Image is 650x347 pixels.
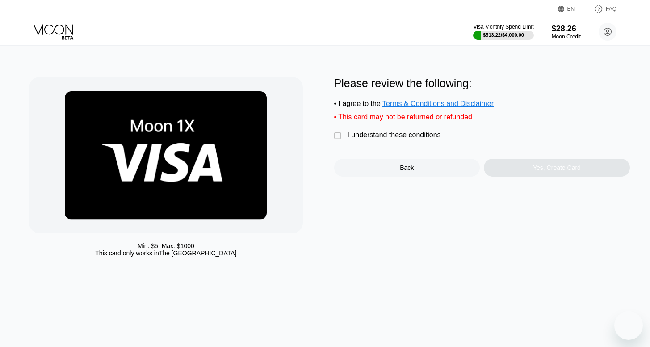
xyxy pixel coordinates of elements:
div: Visa Monthly Spend Limit$513.22/$4,000.00 [473,24,533,40]
div: Visa Monthly Spend Limit [473,24,533,30]
div: $28.26Moon Credit [552,24,581,40]
div: EN [567,6,575,12]
div: • I agree to the [334,100,630,108]
div:  [334,131,343,140]
div: $28.26 [552,24,581,34]
div: EN [558,4,585,13]
div: This card only works in The [GEOGRAPHIC_DATA] [95,250,236,257]
div: Back [400,164,414,171]
div: FAQ [585,4,616,13]
div: Moon Credit [552,34,581,40]
div: Please review the following: [334,77,630,90]
span: Terms & Conditions and Disclaimer [382,100,494,107]
div: FAQ [606,6,616,12]
iframe: Button to launch messaging window [614,311,643,340]
div: Min: $ 5 , Max: $ 1000 [138,242,194,250]
div: $513.22 / $4,000.00 [483,32,524,38]
div: • This card may not be returned or refunded [334,113,630,121]
div: I understand these conditions [348,131,441,139]
div: Back [334,159,480,177]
